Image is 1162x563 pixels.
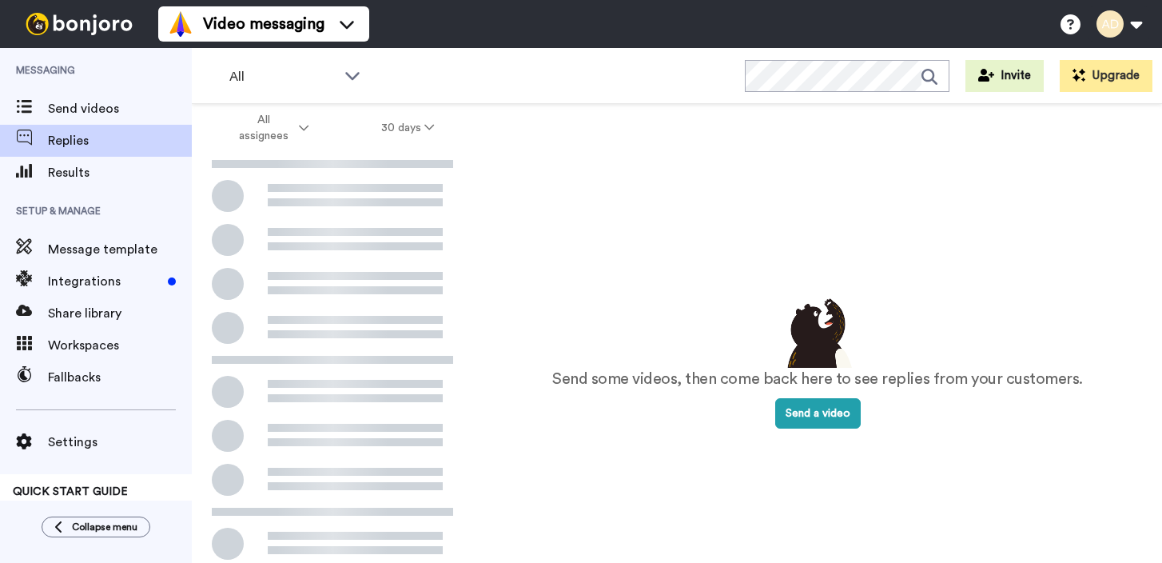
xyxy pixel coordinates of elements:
[965,60,1044,92] button: Invite
[48,131,192,150] span: Replies
[195,106,345,150] button: All assignees
[48,99,192,118] span: Send videos
[48,336,192,355] span: Workspaces
[775,408,861,419] a: Send a video
[48,368,192,387] span: Fallbacks
[42,517,150,537] button: Collapse menu
[552,368,1083,391] p: Send some videos, then come back here to see replies from your customers.
[48,272,161,291] span: Integrations
[775,398,861,429] button: Send a video
[203,13,324,35] span: Video messaging
[231,112,296,144] span: All assignees
[345,114,471,142] button: 30 days
[778,294,858,368] img: results-emptystates.png
[13,486,128,497] span: QUICK START GUIDE
[48,304,192,323] span: Share library
[19,13,139,35] img: bj-logo-header-white.svg
[72,521,137,533] span: Collapse menu
[48,240,192,259] span: Message template
[48,163,192,182] span: Results
[1060,60,1152,92] button: Upgrade
[168,11,193,37] img: vm-color.svg
[229,67,336,86] span: All
[48,433,192,452] span: Settings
